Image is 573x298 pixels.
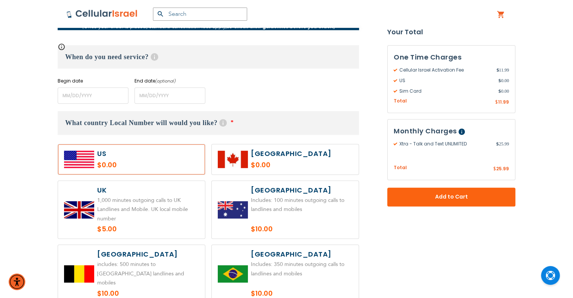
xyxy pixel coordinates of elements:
[394,141,496,148] span: Xtra - Talk and Text UNLIMITED
[394,67,496,73] span: Cellular Israel Activation Fee
[394,88,498,95] span: Sim Card
[394,98,407,105] span: Total
[151,53,158,61] span: Help
[498,88,509,95] span: 0.00
[394,165,407,172] span: Total
[496,67,509,73] span: 11.99
[498,99,509,105] span: 11.99
[496,67,499,73] span: $
[496,166,509,172] span: 25.99
[412,193,490,201] span: Add to Cart
[134,78,205,84] label: End date
[65,119,217,127] span: What country Local Number will would you like?
[153,8,247,21] input: Search
[134,87,205,104] input: MM/DD/YYYY
[458,129,465,135] span: Help
[498,88,501,95] span: $
[155,78,176,84] i: (optional)
[58,45,359,69] h3: When do you need service?
[496,141,499,148] span: $
[9,274,25,290] div: Accessibility Menu
[498,77,509,84] span: 0.00
[387,26,515,38] strong: Your Total
[394,52,509,63] h3: One Time Charges
[394,77,498,84] span: US
[58,87,128,104] input: MM/DD/YYYY
[495,99,498,106] span: $
[387,188,515,206] button: Add to Cart
[58,78,128,84] label: Begin date
[496,141,509,148] span: 25.99
[394,127,457,136] span: Monthly Charges
[219,119,227,127] span: Help
[66,9,138,18] img: Cellular Israel Logo
[493,166,496,173] span: $
[498,77,501,84] span: $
